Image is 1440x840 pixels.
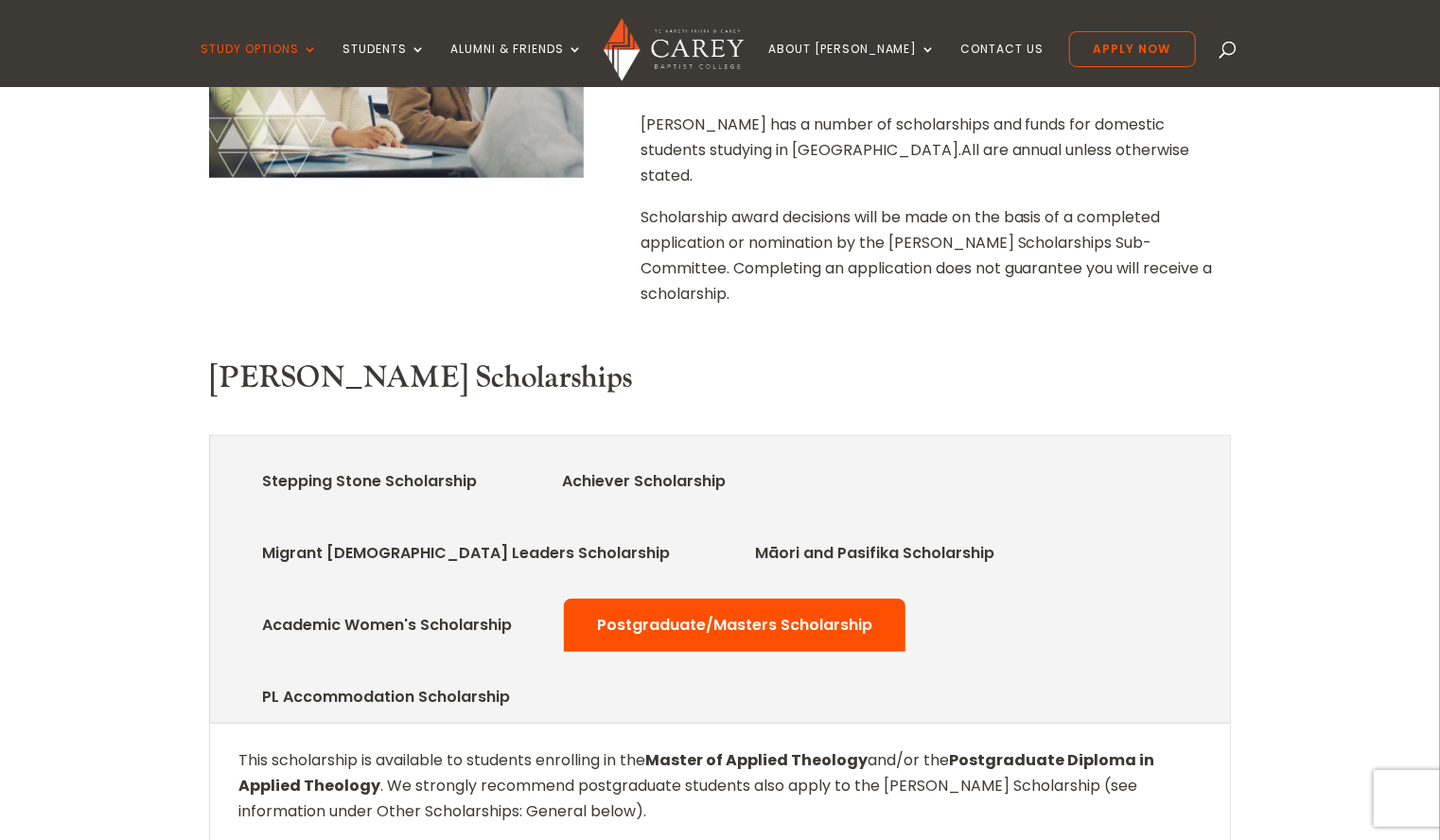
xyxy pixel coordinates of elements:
[768,43,937,87] a: About [PERSON_NAME]
[238,749,1154,796] strong: Postgraduate Diploma in Applied Theology
[450,43,583,87] a: Alumni & Friends
[234,534,698,572] a: Migrant [DEMOGRAPHIC_DATA] Leaders Scholarship
[961,43,1045,87] a: Contact Us
[641,114,800,135] span: [PERSON_NAME] has
[238,747,1202,840] p: This scholarship is available to students enrolling in the and/or the . We strongly recommend pos...
[342,43,426,87] a: Students
[641,112,1231,204] p: All are annual unless otherwise stated.
[641,114,1166,161] span: scholarships and funds for domestic students studying in [GEOGRAPHIC_DATA].
[569,606,901,644] a: Postgraduate/Masters Scholarship
[604,18,743,81] img: Carey Baptist College
[1069,31,1196,67] a: Apply Now
[234,463,505,500] a: Stepping Stone Scholarship
[201,43,318,87] a: Study Options
[234,678,538,716] a: PL Accommodation Scholarship
[209,360,1231,406] h3: [PERSON_NAME] Scholarships
[645,749,868,771] strong: Master of Applied Theology
[800,114,892,135] span: a number of
[641,204,1231,307] p: Scholarship award decisions will be made on the basis of a completed application or nomination by...
[534,463,754,500] a: Achiever Scholarship
[234,606,540,644] a: Academic Women's Scholarship
[727,534,1023,572] a: Māori and Pasifika Scholarship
